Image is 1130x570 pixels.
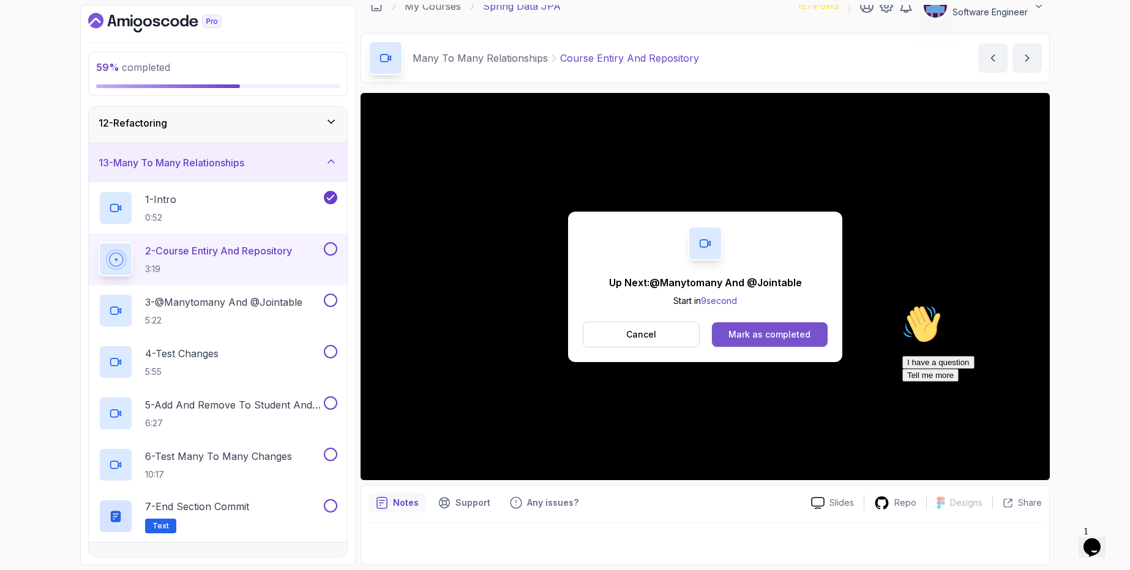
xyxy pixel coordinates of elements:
[99,555,218,569] h3: 14 - Embeding And Mapsid
[145,499,249,514] p: 7 - End Section Commit
[99,448,337,482] button: 6-Test Many To Many Changes10:17
[145,192,176,207] p: 1 - Intro
[99,155,244,170] h3: 13 - Many To Many Relationships
[583,322,700,347] button: Cancel
[145,346,219,361] p: 4 - Test Changes
[829,497,854,509] p: Slides
[503,493,586,513] button: Feedback button
[801,497,864,509] a: Slides
[99,242,337,276] button: 2-Course Entiry And Repository3:19
[609,275,802,290] p: Up Next: @Manytomany And @Jointable
[431,493,498,513] button: Support button
[527,497,578,509] p: Any issues?
[609,295,802,307] p: Start in
[1079,521,1118,558] iframe: chat widget
[89,143,347,182] button: 13-Many To Many Relationships
[145,417,321,429] p: 6:27
[96,61,119,73] span: 59 %
[145,295,302,309] p: 3 - @Manytomany And @Jointable
[145,263,292,275] p: 3:19
[145,449,292,464] p: 6 - Test Many To Many Changes
[145,398,321,412] p: 5 - Add And Remove To Student And Course Sets
[952,6,1028,18] p: Software Engineer
[99,499,337,533] button: 7-End Section CommitText
[145,212,176,224] p: 0:52
[728,328,810,341] div: Mark as completed
[701,295,737,306] span: 9 second
[864,495,926,511] a: Repo
[145,366,219,378] p: 5:55
[5,69,61,82] button: Tell me more
[455,497,490,509] p: Support
[978,43,1008,73] button: previous content
[96,61,170,73] span: completed
[99,345,337,379] button: 4-Test Changes5:55
[626,328,656,341] p: Cancel
[560,51,699,65] p: Course Entiry And Repository
[5,56,77,69] button: I have a question
[712,322,828,347] button: Mark as completed
[145,468,292,481] p: 10:17
[361,93,1050,480] iframe: 2 - Course Entiry and Repository
[152,521,169,531] span: Text
[5,5,225,82] div: 👋Hi! How can we help?I have a questionTell me more
[99,116,167,130] h3: 12 - Refactoring
[145,243,292,258] p: 2 - Course Entiry And Repository
[145,314,302,327] p: 5:22
[897,300,1118,515] iframe: chat widget
[99,396,337,431] button: 5-Add And Remove To Student And Course Sets6:27
[413,51,548,65] p: Many To Many Relationships
[1012,43,1042,73] button: next content
[894,497,916,509] p: Repo
[99,191,337,225] button: 1-Intro0:52
[393,497,419,509] p: Notes
[89,103,347,142] button: 12-Refactoring
[99,294,337,328] button: 3-@Manytomany And @Jointable5:22
[5,5,44,44] img: :wave:
[88,13,250,32] a: Dashboard
[5,37,121,46] span: Hi! How can we help?
[369,493,426,513] button: notes button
